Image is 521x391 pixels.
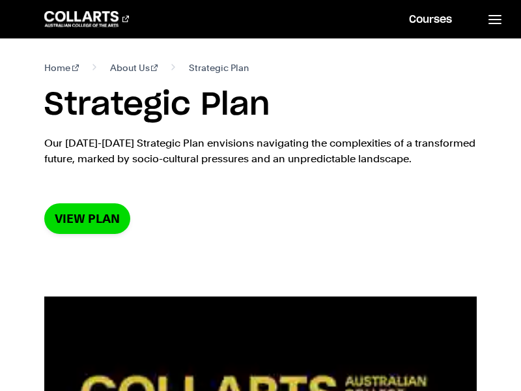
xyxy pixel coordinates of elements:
p: Our [DATE]-[DATE] Strategic Plan envisions navigating the complexities of a transformed future, m... [44,136,477,167]
a: About Us [110,60,158,76]
h1: Strategic Plan [44,86,477,125]
span: Strategic Plan [189,60,249,76]
div: Go to homepage [44,11,129,27]
a: Home [44,60,79,76]
a: View Plan [44,203,130,234]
